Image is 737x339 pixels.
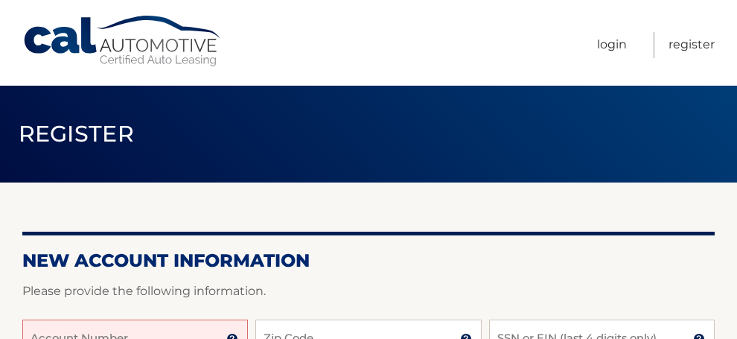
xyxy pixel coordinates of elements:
h2: New Account Information [22,250,715,272]
p: Please provide the following information. [22,281,715,302]
a: Register [669,32,715,58]
a: Login [597,32,627,58]
span: Register [19,120,135,148]
a: Cal Automotive [22,15,223,68]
